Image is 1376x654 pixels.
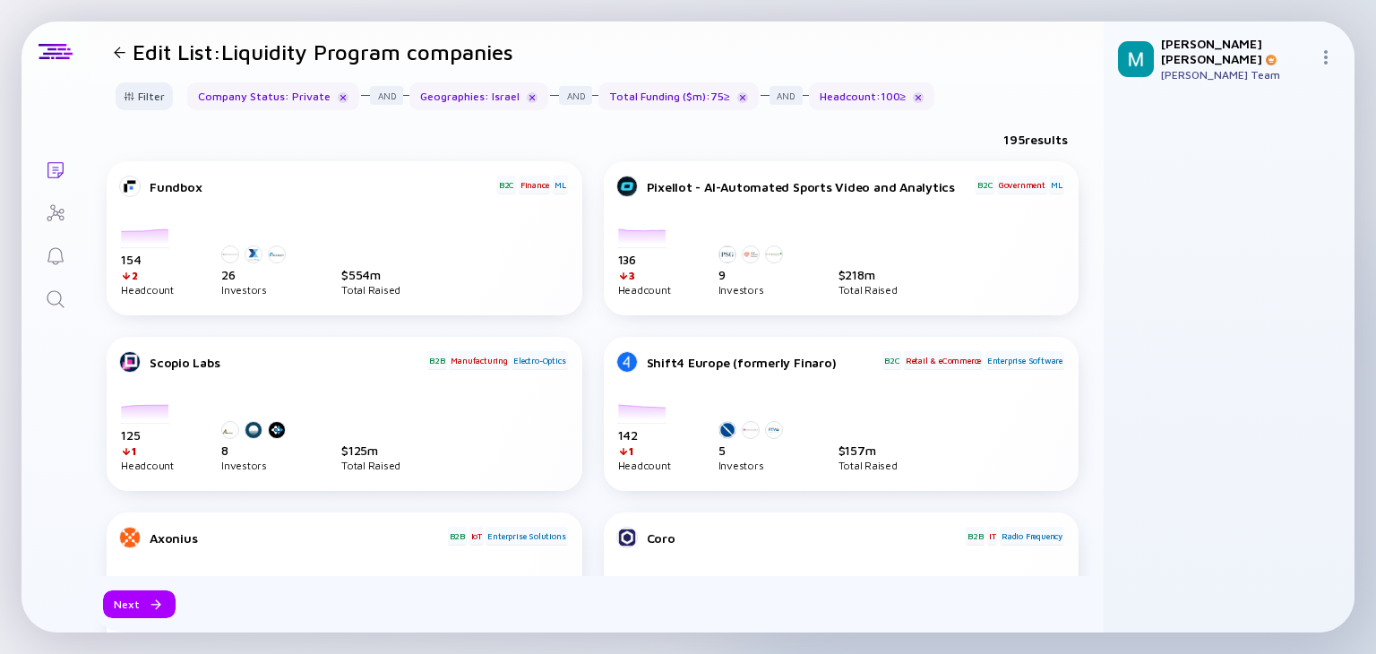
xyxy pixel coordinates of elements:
[1161,36,1311,66] div: [PERSON_NAME] [PERSON_NAME]
[904,351,983,369] div: Retail & eCommerce
[221,461,291,469] div: Investors
[997,176,1047,194] div: Government
[647,530,964,546] div: Coro
[150,355,426,370] div: Scopio Labs
[21,147,89,190] a: Lists
[341,443,400,458] div: $ 125m
[838,267,898,282] div: $ 218m
[838,461,898,469] div: Total Raised
[21,190,89,233] a: Investor Map
[647,355,881,370] div: Shift4 Europe (formerly Finaro)
[718,267,788,282] div: 9
[409,82,548,110] div: Geographies : Israel
[187,82,359,110] div: Company Status : Private
[150,179,495,194] div: Fundbox
[519,176,551,194] div: Finance
[987,527,998,545] div: IT
[103,590,176,618] button: Next
[1161,68,1311,82] div: [PERSON_NAME] Team
[21,233,89,276] a: Reminders
[512,351,567,369] div: Electro-Optics
[598,82,759,110] div: Total Funding ($m) : 75 ≥
[1118,41,1154,77] img: Mordechai Profile Picture
[221,443,291,458] div: 8
[448,527,467,545] div: B2B
[221,267,291,282] div: 26
[150,530,446,546] div: Axonius
[341,267,400,282] div: $ 554m
[341,286,400,294] div: Total Raised
[21,276,89,319] a: Search
[553,176,568,194] div: ML
[1000,527,1064,545] div: Radio Frequency
[1319,50,1333,65] img: Menu
[116,82,173,110] button: Filter
[133,39,513,65] h1: Edit List: Liquidity Program companies
[113,82,176,110] div: Filter
[838,443,898,458] div: $ 157m
[427,351,446,369] div: B2B
[882,351,901,369] div: B2C
[718,443,788,458] div: 5
[221,286,291,294] div: Investors
[809,82,935,110] div: Headcount : 100 ≥
[1003,132,1068,147] div: 195 results
[976,176,994,194] div: B2C
[469,527,484,545] div: IoT
[647,179,974,194] div: Pixellot - AI-Automated Sports Video and Analytics
[497,176,516,194] div: B2C
[718,286,788,294] div: Investors
[838,286,898,294] div: Total Raised
[718,461,788,469] div: Investors
[486,527,567,545] div: Enterprise Solutions
[341,461,400,469] div: Total Raised
[1049,176,1064,194] div: ML
[985,351,1064,369] div: Enterprise Software
[966,527,985,545] div: B2B
[449,351,509,369] div: Manufacturing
